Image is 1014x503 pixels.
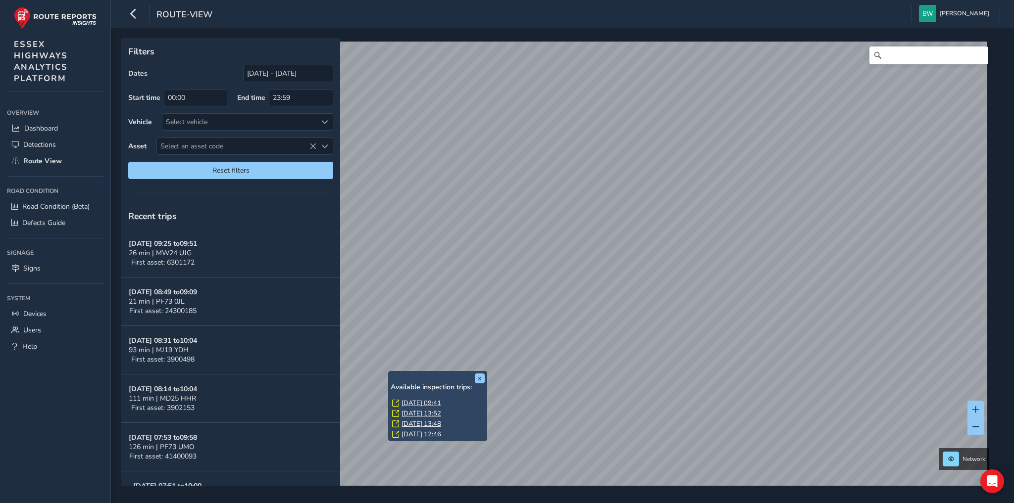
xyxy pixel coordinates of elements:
span: Help [22,342,37,351]
span: 21 min | PF73 0JL [129,297,185,306]
span: Dashboard [24,124,58,133]
label: Asset [128,141,147,151]
button: [DATE] 08:49 to09:0921 min | PF73 0JLFirst asset: 24300185 [121,277,340,326]
label: Dates [128,69,148,78]
button: [DATE] 09:25 to09:5126 min | MW24 UJGFirst asset: 6301172 [121,229,340,277]
button: [DATE] 08:14 to10:04111 min | MD25 HHRFirst asset: 3902153 [121,374,340,423]
span: [PERSON_NAME] [940,5,989,22]
button: [PERSON_NAME] [919,5,993,22]
strong: [DATE] 09:25 to 09:51 [129,239,197,248]
span: 93 min | MJ19 YDH [129,345,189,355]
strong: [DATE] 08:14 to 10:04 [129,384,197,394]
span: Select an asset code [157,138,316,154]
canvas: Map [125,42,987,497]
a: Defects Guide [7,215,103,231]
a: Detections [7,137,103,153]
a: Devices [7,306,103,322]
input: Search [869,46,988,64]
a: Route View [7,153,103,169]
button: Reset filters [128,162,333,179]
strong: [DATE] 07:51 to 10:00 [133,481,202,491]
div: Road Condition [7,183,103,198]
p: Filters [128,45,333,58]
div: Overview [7,105,103,120]
button: [DATE] 08:31 to10:0493 min | MJ19 YDHFirst asset: 3900498 [121,326,340,374]
label: Vehicle [128,117,152,127]
a: Dashboard [7,120,103,137]
span: First asset: 24300185 [129,306,197,316]
strong: [DATE] 07:53 to 09:58 [129,433,197,442]
a: Road Condition (Beta) [7,198,103,215]
span: First asset: 3900498 [131,355,195,364]
span: Route View [23,156,62,166]
span: Devices [23,309,47,319]
span: Road Condition (Beta) [22,202,90,211]
span: route-view [156,8,212,22]
strong: [DATE] 08:31 to 10:04 [129,336,197,345]
img: diamond-layout [919,5,936,22]
span: Recent trips [128,210,177,222]
a: [DATE] 09:41 [402,399,441,408]
label: End time [237,93,265,102]
span: First asset: 3902153 [131,403,195,412]
label: Start time [128,93,160,102]
button: [DATE] 07:53 to09:58126 min | PF73 UMOFirst asset: 41400093 [121,423,340,471]
span: 111 min | MD25 HHR [129,394,196,403]
span: First asset: 6301172 [131,258,195,267]
span: Detections [23,140,56,149]
span: Users [23,325,41,335]
div: Select an asset code [316,138,333,154]
div: System [7,291,103,306]
div: Signage [7,245,103,260]
a: Signs [7,260,103,276]
span: Network [963,455,985,463]
span: Defects Guide [22,218,65,228]
a: [DATE] 12:46 [402,430,441,439]
span: 26 min | MW24 UJG [129,248,192,258]
button: x [475,373,485,383]
a: [DATE] 13:52 [402,409,441,418]
a: Users [7,322,103,338]
a: Help [7,338,103,355]
div: Open Intercom Messenger [980,469,1004,493]
span: 126 min | PF73 UMO [129,442,195,452]
img: rr logo [14,7,97,29]
span: First asset: 41400093 [129,452,197,461]
h6: Available inspection trips: [391,383,485,392]
a: [DATE] 13:48 [402,419,441,428]
div: Select vehicle [162,114,316,130]
span: ESSEX HIGHWAYS ANALYTICS PLATFORM [14,39,68,84]
strong: [DATE] 08:49 to 09:09 [129,287,197,297]
span: Reset filters [136,166,326,175]
span: Signs [23,264,41,273]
